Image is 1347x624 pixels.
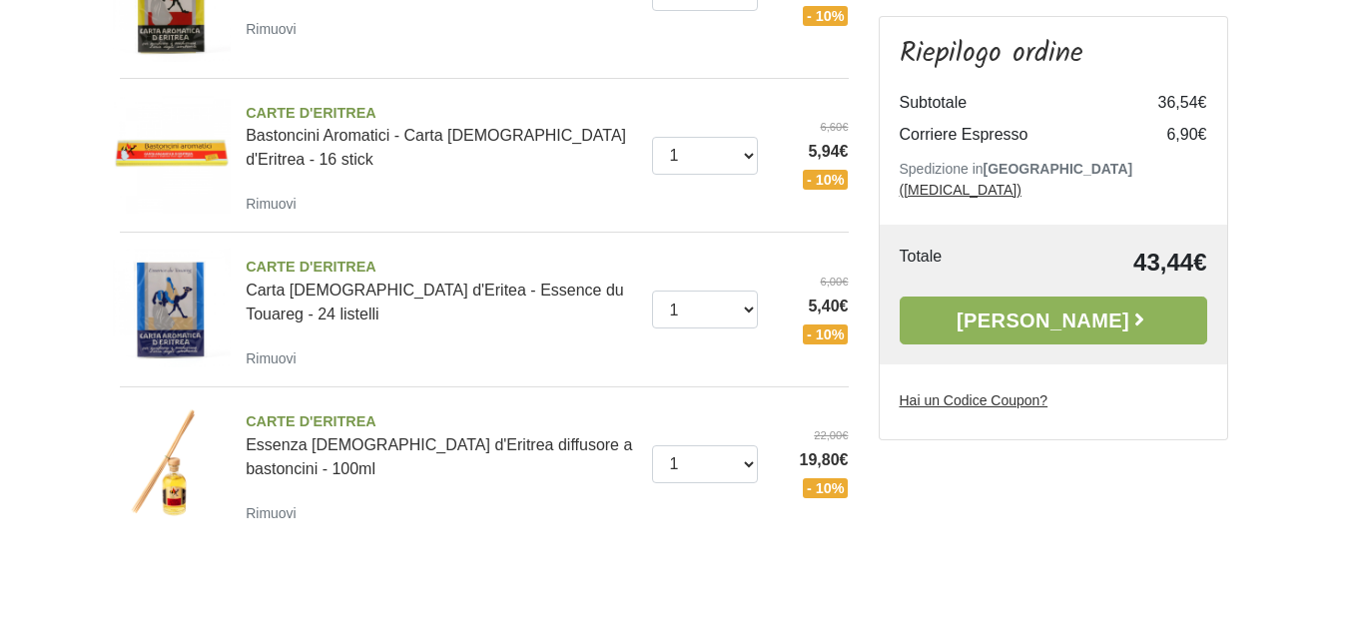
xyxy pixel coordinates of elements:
[900,119,1127,151] td: Corriere Espresso
[246,500,305,525] a: Rimuovi
[803,324,849,344] span: - 10%
[803,170,849,190] span: - 10%
[246,505,297,521] small: Rimuovi
[773,427,849,444] del: 22,00€
[1127,119,1207,151] td: 6,90€
[773,274,849,291] del: 6,00€
[246,345,305,370] a: Rimuovi
[900,159,1207,201] p: Spedizione in
[984,161,1133,177] b: [GEOGRAPHIC_DATA]
[246,257,637,322] a: CARTE D'ERITREACarta [DEMOGRAPHIC_DATA] d'Eritea - Essence du Touareg - 24 listelli
[773,119,849,136] del: 6,60€
[773,295,849,318] span: 5,40€
[1012,245,1207,281] td: 43,44€
[113,403,232,522] img: Essenza Aromatica d'Eritrea diffusore a bastoncini - 100ml
[900,245,1012,281] td: Totale
[246,411,637,433] span: CARTE D'ERITREA
[900,390,1048,411] label: Hai un Codice Coupon?
[773,448,849,472] span: 19,80€
[246,103,637,169] a: CARTE D'ERITREABastoncini Aromatici - Carta [DEMOGRAPHIC_DATA] d'Eritrea - 16 stick
[246,16,305,41] a: Rimuovi
[246,191,305,216] a: Rimuovi
[246,21,297,37] small: Rimuovi
[900,392,1048,408] u: Hai un Codice Coupon?
[113,95,232,214] img: Bastoncini Aromatici - Carta Aromatica d'Eritrea - 16 stick
[900,87,1127,119] td: Subtotale
[773,140,849,164] span: 5,94€
[113,249,232,367] img: Carta Aromatica d'Eritea - Essence du Touareg - 24 listelli
[246,350,297,366] small: Rimuovi
[900,297,1207,344] a: [PERSON_NAME]
[246,103,637,125] span: CARTE D'ERITREA
[246,196,297,212] small: Rimuovi
[246,257,637,279] span: CARTE D'ERITREA
[900,182,1021,198] a: ([MEDICAL_DATA])
[803,6,849,26] span: - 10%
[246,411,637,477] a: CARTE D'ERITREAEssenza [DEMOGRAPHIC_DATA] d'Eritrea diffusore a bastoncini - 100ml
[803,478,849,498] span: - 10%
[900,37,1207,71] h3: Riepilogo ordine
[1127,87,1207,119] td: 36,54€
